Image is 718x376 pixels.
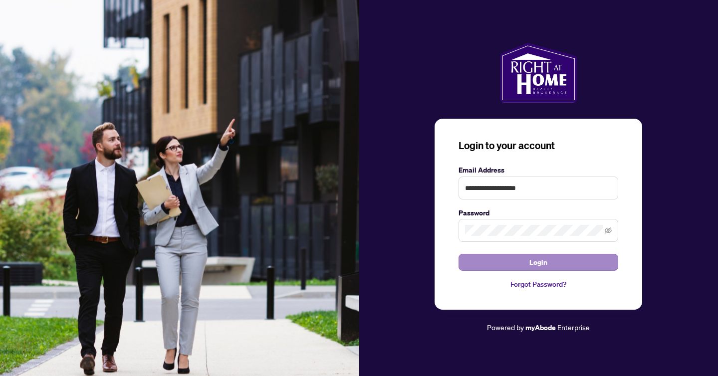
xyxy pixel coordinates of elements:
[459,207,618,218] label: Password
[557,323,590,332] span: Enterprise
[487,323,524,332] span: Powered by
[605,227,612,234] span: eye-invisible
[529,254,547,270] span: Login
[459,279,618,290] a: Forgot Password?
[500,43,577,103] img: ma-logo
[459,139,618,153] h3: Login to your account
[525,322,556,333] a: myAbode
[459,165,618,176] label: Email Address
[459,254,618,271] button: Login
